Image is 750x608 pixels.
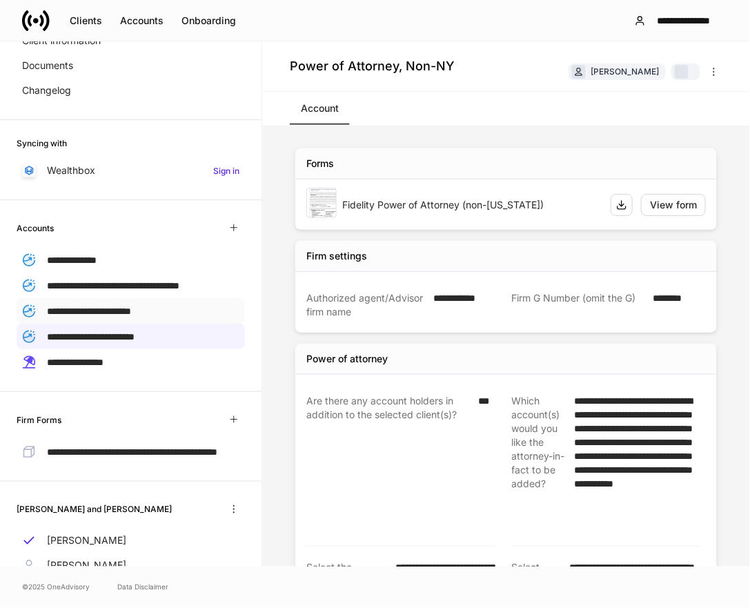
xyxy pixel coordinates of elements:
[512,291,645,319] div: Firm G Number (omit the G)
[17,53,245,78] a: Documents
[17,503,172,516] h6: [PERSON_NAME] and [PERSON_NAME]
[591,65,660,78] div: [PERSON_NAME]
[306,249,367,263] div: Firm settings
[17,413,61,426] h6: Firm Forms
[17,222,54,235] h6: Accounts
[17,137,67,150] h6: Syncing with
[22,34,101,48] p: Client information
[172,10,245,32] button: Onboarding
[117,582,168,593] a: Data Disclaimer
[17,158,245,183] a: WealthboxSign in
[17,78,245,103] a: Changelog
[181,14,236,28] div: Onboarding
[22,84,71,97] p: Changelog
[70,14,102,28] div: Clients
[306,291,425,319] div: Authorized agent/Advisor firm name
[213,164,239,177] h6: Sign in
[120,14,164,28] div: Accounts
[47,534,126,548] p: [PERSON_NAME]
[17,553,245,578] a: [PERSON_NAME]
[342,198,600,212] div: Fidelity Power of Attorney (non-[US_STATE])
[22,59,73,72] p: Documents
[306,394,471,532] div: Are there any account holders in addition to the selected client(s)?
[17,529,245,553] a: [PERSON_NAME]
[306,157,334,170] div: Forms
[290,92,350,125] a: Account
[306,352,388,366] div: Power of attorney
[650,198,697,212] div: View form
[290,58,455,75] h4: Power of Attorney, Non-NY
[47,559,126,573] p: [PERSON_NAME]
[17,28,245,53] a: Client information
[641,194,706,216] button: View form
[61,10,111,32] button: Clients
[512,394,566,532] div: Which account(s) would you like the attorney-in-fact to be added?
[47,164,95,177] p: Wealthbox
[22,582,90,593] span: © 2025 OneAdvisory
[111,10,172,32] button: Accounts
